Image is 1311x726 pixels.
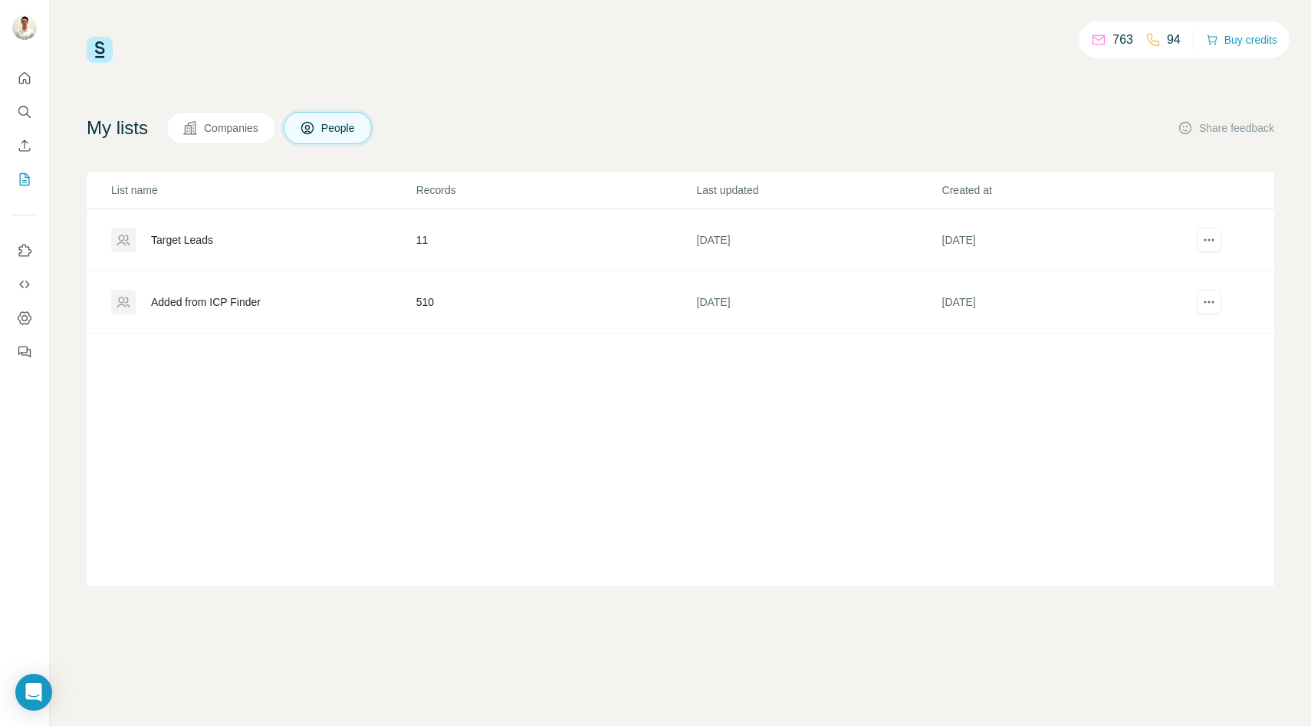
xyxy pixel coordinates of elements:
button: actions [1197,290,1221,314]
p: List name [111,182,415,198]
span: Companies [204,120,260,136]
p: Created at [942,182,1186,198]
img: Avatar [12,15,37,40]
button: Use Surfe API [12,271,37,298]
button: Use Surfe on LinkedIn [12,237,37,264]
button: Feedback [12,338,37,366]
td: 11 [416,209,696,271]
td: [DATE] [696,271,941,333]
td: 510 [416,271,696,333]
button: Enrich CSV [12,132,37,159]
button: actions [1197,228,1221,252]
span: People [321,120,356,136]
div: Target Leads [151,232,213,248]
button: Quick start [12,64,37,92]
div: Added from ICP Finder [151,294,261,310]
td: [DATE] [696,209,941,271]
button: My lists [12,166,37,193]
p: Last updated [697,182,941,198]
button: Buy credits [1206,29,1277,51]
img: Surfe Logo [87,37,113,63]
h4: My lists [87,116,148,140]
button: Dashboard [12,304,37,332]
td: [DATE] [941,209,1187,271]
button: Search [12,98,37,126]
td: [DATE] [941,271,1187,333]
p: Records [416,182,695,198]
button: Share feedback [1178,120,1274,136]
p: 763 [1112,31,1133,49]
div: Open Intercom Messenger [15,674,52,711]
p: 94 [1167,31,1181,49]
